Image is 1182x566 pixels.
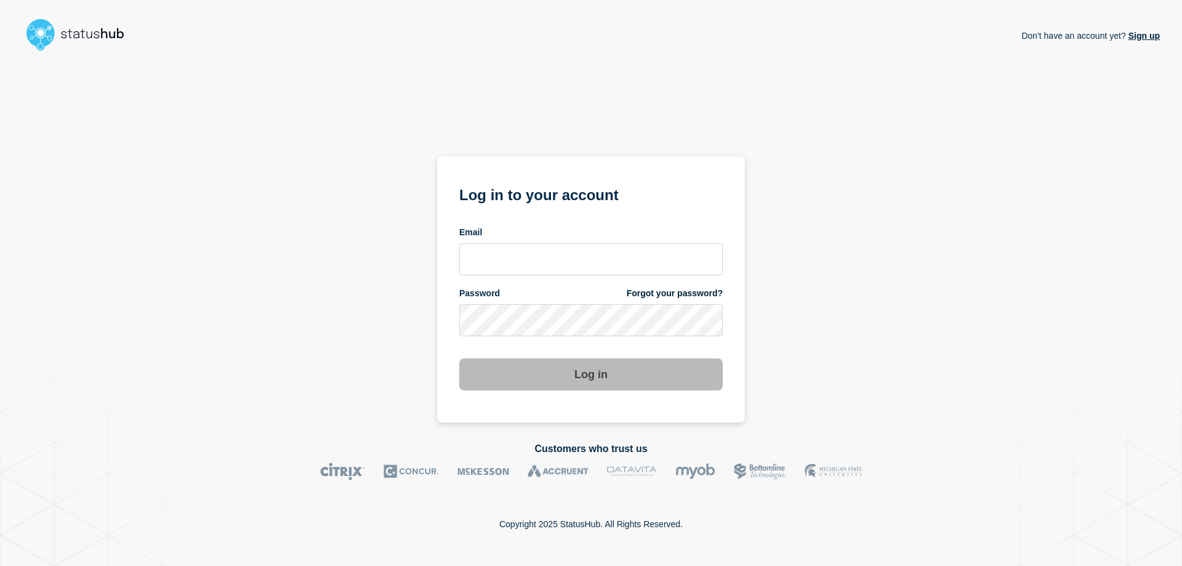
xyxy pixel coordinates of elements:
img: Accruent logo [528,463,589,480]
img: DataVita logo [607,463,657,480]
a: Sign up [1126,31,1160,41]
img: StatusHub logo [22,15,139,54]
input: password input [459,304,723,336]
button: Log in [459,358,723,390]
a: Forgot your password? [627,288,723,299]
img: Citrix logo [320,463,365,480]
p: Don't have an account yet? [1021,21,1160,51]
img: McKesson logo [457,463,509,480]
img: MSU logo [805,463,862,480]
span: Password [459,288,500,299]
h1: Log in to your account [459,182,723,205]
img: myob logo [675,463,715,480]
img: Concur logo [384,463,439,480]
h2: Customers who trust us [22,443,1160,455]
input: email input [459,243,723,275]
span: Email [459,227,482,238]
p: Copyright 2025 StatusHub. All Rights Reserved. [499,519,683,529]
img: Bottomline logo [734,463,786,480]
